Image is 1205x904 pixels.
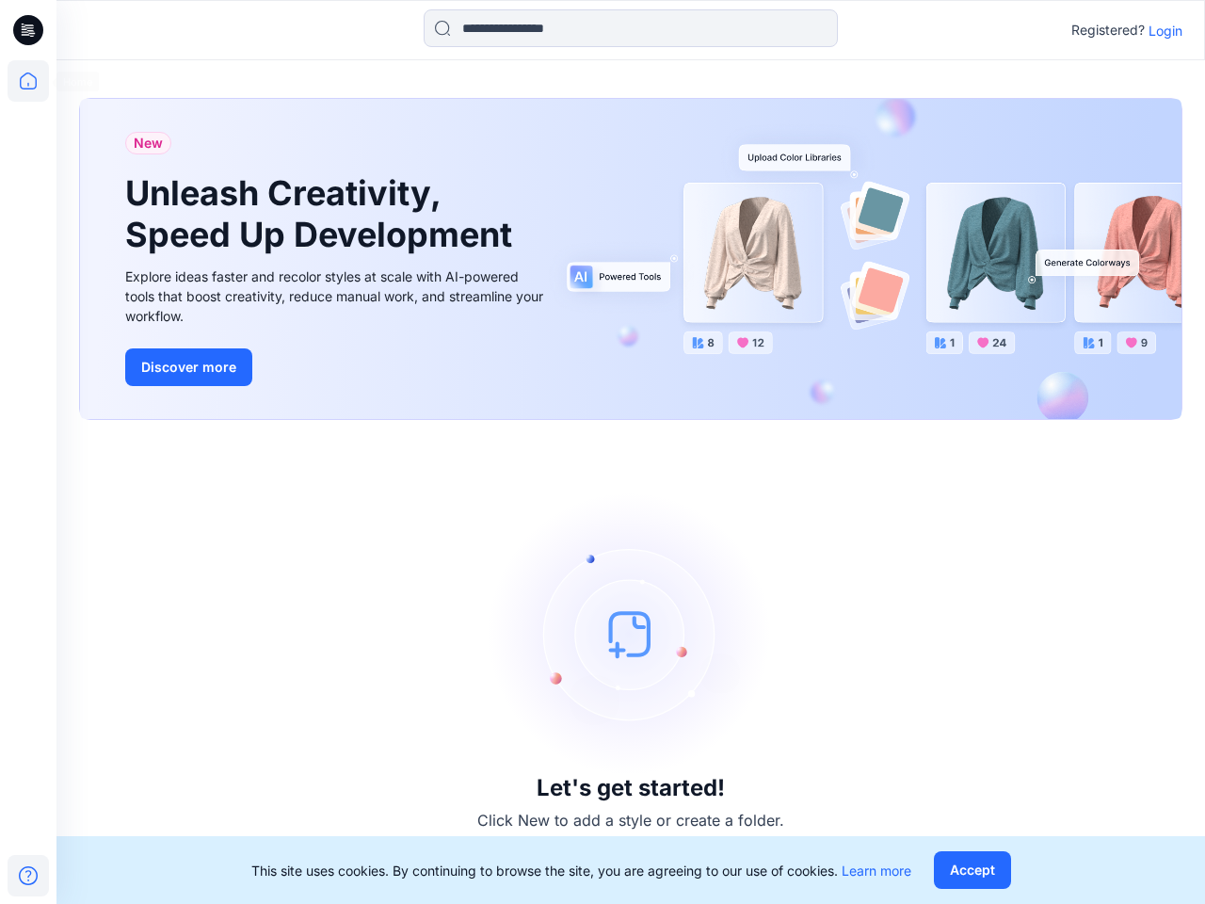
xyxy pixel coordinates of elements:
[1071,19,1145,41] p: Registered?
[477,809,784,831] p: Click New to add a style or create a folder.
[134,132,163,154] span: New
[125,173,521,254] h1: Unleash Creativity, Speed Up Development
[125,266,549,326] div: Explore ideas faster and recolor styles at scale with AI-powered tools that boost creativity, red...
[490,492,772,775] img: empty-state-image.svg
[125,348,252,386] button: Discover more
[934,851,1011,889] button: Accept
[125,348,549,386] a: Discover more
[842,863,911,879] a: Learn more
[1149,21,1182,40] p: Login
[251,861,911,880] p: This site uses cookies. By continuing to browse the site, you are agreeing to our use of cookies.
[537,775,725,801] h3: Let's get started!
